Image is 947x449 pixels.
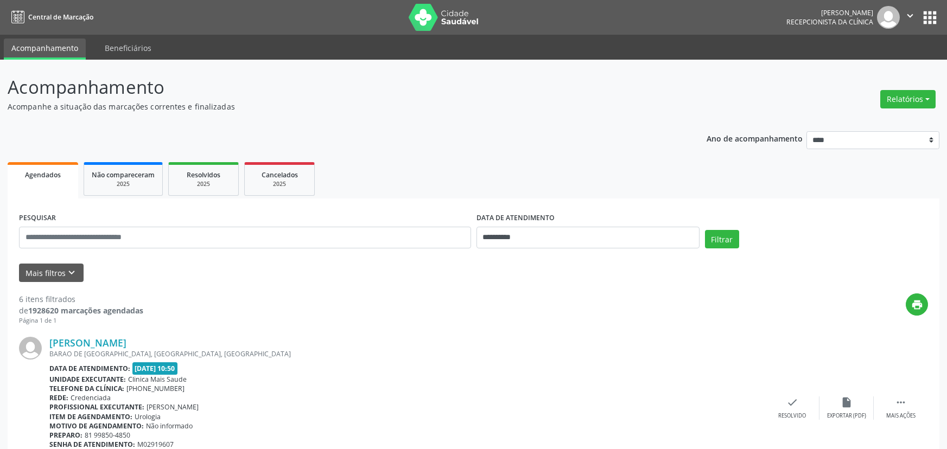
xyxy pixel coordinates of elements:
div: BARAO DE [GEOGRAPHIC_DATA], [GEOGRAPHIC_DATA], [GEOGRAPHIC_DATA] [49,349,765,358]
span: Recepcionista da clínica [786,17,873,27]
button: print [906,293,928,316]
i: print [911,299,923,311]
i: insert_drive_file [841,396,853,408]
button: Filtrar [705,230,739,248]
button: Mais filtroskeyboard_arrow_down [19,264,84,283]
span: [DATE] 10:50 [132,362,178,375]
div: 2025 [252,180,307,188]
div: Mais ações [886,412,916,420]
span: Clinica Mais Saude [128,375,187,384]
a: Acompanhamento [4,39,86,60]
b: Item de agendamento: [49,412,132,421]
div: de [19,305,143,316]
img: img [19,337,42,360]
p: Acompanhe a situação das marcações correntes e finalizadas [8,101,660,112]
b: Profissional executante: [49,402,144,412]
button:  [900,6,920,29]
strong: 1928620 marcações agendadas [28,305,143,316]
div: [PERSON_NAME] [786,8,873,17]
span: [PERSON_NAME] [147,402,199,412]
span: 81 99850-4850 [85,431,130,440]
a: [PERSON_NAME] [49,337,126,349]
div: 2025 [92,180,155,188]
i:  [904,10,916,22]
label: DATA DE ATENDIMENTO [476,210,555,227]
b: Data de atendimento: [49,364,130,373]
span: Resolvidos [187,170,220,179]
b: Unidade executante: [49,375,126,384]
b: Rede: [49,393,68,402]
i:  [895,396,907,408]
a: Beneficiários [97,39,159,57]
div: Exportar (PDF) [827,412,866,420]
span: Central de Marcação [28,12,93,22]
span: Urologia [135,412,161,421]
label: PESQUISAR [19,210,56,227]
span: [PHONE_NUMBER] [126,384,185,393]
span: Cancelados [262,170,298,179]
button: Relatórios [880,90,936,108]
div: Resolvido [778,412,806,420]
img: img [877,6,900,29]
div: Página 1 de 1 [19,316,143,325]
div: 6 itens filtrados [19,293,143,305]
b: Telefone da clínica: [49,384,124,393]
span: Credenciada [71,393,111,402]
p: Ano de acompanhamento [707,131,803,145]
span: Não compareceram [92,170,155,179]
p: Acompanhamento [8,74,660,101]
div: 2025 [176,180,231,188]
b: Senha de atendimento: [49,440,135,449]
i: check [786,396,798,408]
a: Central de Marcação [8,8,93,26]
span: Não informado [146,421,193,431]
i: keyboard_arrow_down [66,267,78,279]
span: M02919607 [137,440,174,449]
b: Motivo de agendamento: [49,421,144,431]
b: Preparo: [49,431,82,440]
button: apps [920,8,939,27]
span: Agendados [25,170,61,179]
